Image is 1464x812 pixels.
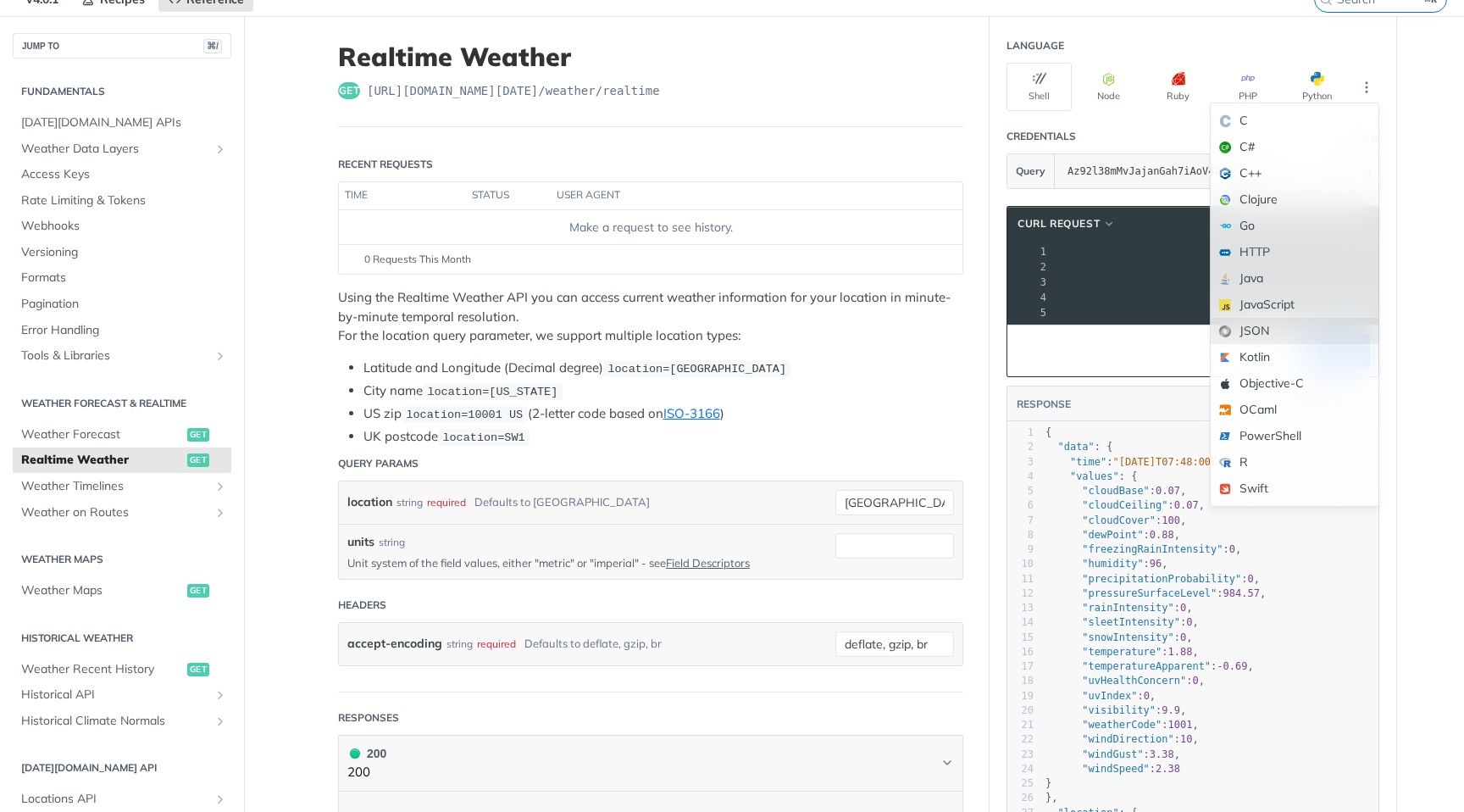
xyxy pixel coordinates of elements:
span: Formats [21,270,227,286]
div: OCaml [1211,397,1378,423]
span: : , [1045,485,1186,497]
span: : , [1045,631,1193,643]
span: 9.9 [1162,704,1180,716]
span: 0 [1180,631,1186,643]
span: "[DATE]T07:48:00Z" [1113,456,1223,468]
h2: Historical Weather [13,631,231,646]
button: PHP [1215,63,1280,111]
div: 2 [1020,259,1049,275]
span: "temperature" [1082,646,1162,658]
button: 200 200200 [347,744,954,782]
li: US zip (2-letter code based on ) [363,404,963,424]
div: 4 [1007,470,1034,484]
p: 200 [347,763,386,782]
span: location=[GEOGRAPHIC_DATA] [607,363,786,375]
div: 6 [1007,498,1034,513]
a: Weather Data LayersShow subpages for Weather Data Layers [13,136,231,162]
div: Kotlin [1211,344,1378,370]
span: 2.38 [1156,763,1180,775]
button: Show subpages for Weather on Routes [213,506,227,520]
span: : , [1045,558,1168,570]
span: 0 [1192,675,1198,687]
button: More Languages [1354,75,1379,100]
div: 5 [1020,305,1049,320]
span: "dewPoint" [1082,529,1143,541]
div: Headers [338,598,386,613]
a: [DATE][DOMAIN_NAME] APIs [13,110,231,136]
div: 7 [1007,514,1034,528]
span: 3.38 [1150,748,1174,760]
div: 24 [1007,762,1034,776]
div: 200 [347,744,386,763]
span: "freezingRainIntensity" [1082,543,1223,555]
th: time [339,182,466,209]
span: : [1045,763,1180,775]
span: Weather Maps [21,582,183,599]
div: 17 [1007,659,1034,674]
span: "uvIndex" [1082,690,1137,702]
div: 25 [1007,776,1034,791]
div: Defaults to [GEOGRAPHIC_DATA] [474,490,650,514]
span: : { [1045,441,1113,453]
div: Defaults to deflate, gzip, br [524,631,662,656]
span: "cloudCeiling" [1082,499,1167,511]
a: Access Keys [13,162,231,187]
div: PowerShell [1211,423,1378,449]
span: Access Keys [21,166,227,183]
span: Rate Limiting & Tokens [21,192,227,209]
span: Historical API [21,687,209,704]
div: Language [1006,38,1064,53]
a: Weather TimelinesShow subpages for Weather Timelines [13,474,231,499]
button: Show subpages for Weather Timelines [213,480,227,493]
div: 1 [1020,244,1049,259]
li: City name [363,381,963,401]
span: 0 Requests This Month [364,252,471,267]
span: - [1217,660,1223,672]
div: C# [1211,134,1378,160]
div: 2 [1007,440,1034,454]
a: Locations APIShow subpages for Locations API [13,787,231,812]
button: Node [1076,63,1141,111]
span: Webhooks [21,218,227,235]
div: JavaScript [1211,292,1378,318]
a: Tools & LibrariesShow subpages for Tools & Libraries [13,343,231,369]
span: } [1045,777,1051,789]
div: 9 [1007,542,1034,557]
a: Weather Recent Historyget [13,657,231,682]
span: location=10001 US [406,409,523,421]
div: Java [1211,265,1378,292]
div: 3 [1007,455,1034,470]
span: 0 [1229,543,1235,555]
div: 18 [1007,674,1034,688]
span: location=SW1 [442,431,524,444]
div: Make a request to see history. [346,219,956,236]
a: Rate Limiting & Tokens [13,188,231,214]
th: status [466,182,551,209]
span: : , [1045,646,1199,658]
span: : , [1045,690,1156,702]
h2: Fundamentals [13,84,231,99]
button: cURL Request [1012,215,1122,232]
a: Weather on RoutesShow subpages for Weather on Routes [13,500,231,526]
span: 0 [1186,616,1192,628]
div: string [396,490,423,514]
span: : , [1045,456,1229,468]
div: required [427,490,466,514]
th: user agent [551,182,929,209]
span: : , [1045,719,1199,731]
div: 19 [1007,689,1034,704]
span: Tools & Libraries [21,348,209,364]
button: RESPONSE [1016,396,1072,413]
span: "windDirection" [1082,733,1173,745]
span: get [187,453,209,467]
svg: Chevron [940,756,954,770]
span: 0 [1247,573,1253,585]
svg: More ellipsis [1359,80,1374,95]
span: get [187,428,209,442]
span: "temperatureApparent" [1082,660,1211,672]
div: string [379,535,405,550]
button: Python [1284,63,1350,111]
a: Formats [13,265,231,291]
div: Objective-C [1211,370,1378,397]
span: "visibility" [1082,704,1156,716]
